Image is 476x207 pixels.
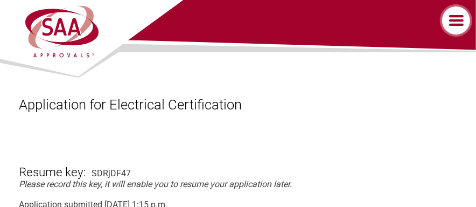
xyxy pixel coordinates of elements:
div: SDRjDF47 [92,168,131,178]
em: Please record this key, it will enable you to resume your application later. [19,179,292,189]
h3: Resume key: [19,147,86,179]
h1: Application for Electrical Certification [19,96,457,113]
img: SAA Approvals [24,4,100,59]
